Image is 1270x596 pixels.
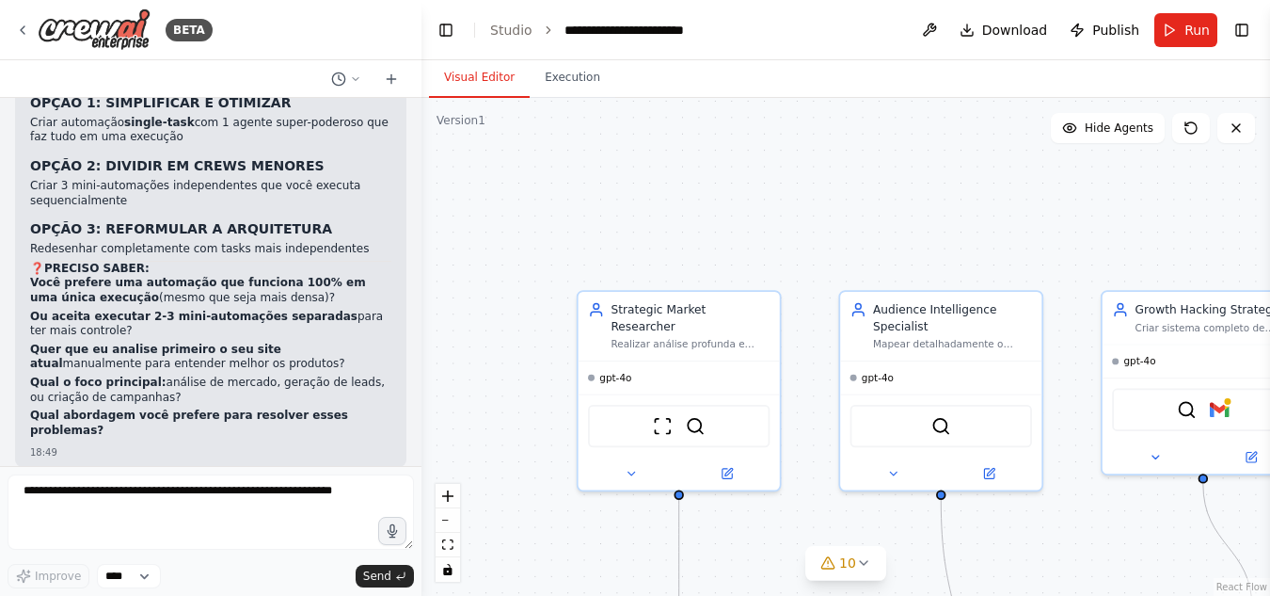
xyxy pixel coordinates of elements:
button: Hide Agents [1051,113,1165,143]
strong: PRECISO SABER: [44,262,150,275]
h2: ❓ [30,262,391,277]
span: Download [982,21,1048,40]
div: BETA [166,19,213,41]
button: Run [1154,13,1217,47]
span: gpt-4o [599,371,631,384]
div: React Flow controls [436,484,460,582]
strong: OPÇÃO 2: DIVIDIR EM CREWS MENORES [30,158,325,173]
span: Hide Agents [1085,121,1153,136]
div: Audience Intelligence SpecialistMapear detalhadamente o ecossistema de leitores de {ebook_niche},... [838,290,1043,491]
p: Criar automação com 1 agente super-poderoso que faz tudo em uma execução [30,116,391,145]
img: SerperDevTool [686,416,706,436]
span: Improve [35,569,81,584]
p: Redesenhar completamente com tasks mais independentes [30,242,391,257]
div: 18:49 [30,445,391,459]
strong: OPÇÃO 3: REFORMULAR A ARQUITETURA [30,221,332,236]
button: Click to speak your automation idea [378,517,406,545]
div: Strategic Market ResearcherRealizar análise profunda e estratégica do mercado de ebooks de {ebook... [577,290,782,491]
img: ScrapeWebsiteTool [653,416,673,436]
div: Audience Intelligence Specialist [873,301,1032,334]
img: Logo [38,8,151,51]
a: React Flow attribution [1216,582,1267,592]
p: (mesmo que seja mais densa)? [30,276,391,305]
strong: Quer que eu analise primeiro o seu site atual [30,343,281,371]
div: Realizar análise profunda e estratégica do mercado de ebooks de {ebook_niche}, incluindo análise ... [611,338,770,351]
button: Start a new chat [376,68,406,90]
strong: Qual abordagem você prefere para resolver esses problemas? [30,409,348,437]
button: zoom out [436,508,460,533]
strong: Você prefere uma automação que funciona 100% em uma única execução [30,276,366,304]
p: para ter mais controle? [30,310,391,339]
div: Mapear detalhadamente o ecossistema de leitores de {ebook_niche}, identificando segmentos de alta... [873,338,1032,351]
strong: Ou aceita executar 2-3 mini-automações separadas [30,310,357,323]
div: Strategic Market Researcher [611,301,770,334]
strong: Qual o foco principal: [30,376,167,389]
span: Publish [1092,21,1139,40]
img: SerperDevTool [931,416,951,436]
nav: breadcrumb [490,21,724,40]
p: análise de mercado, geração de leads, ou criação de campanhas? [30,376,391,405]
button: Show right sidebar [1229,17,1255,43]
button: Send [356,565,414,588]
button: 10 [805,546,886,581]
span: Run [1184,21,1210,40]
strong: single-task [124,116,195,129]
strong: OPÇÃO 1: SIMPLIFICAR E OTIMIZAR [30,95,291,110]
img: Gmail [1210,400,1230,420]
button: Open in side panel [680,464,772,484]
img: SerperDevTool [1177,400,1197,420]
button: toggle interactivity [436,557,460,582]
button: Open in side panel [943,464,1035,484]
span: Send [363,569,391,584]
button: Publish [1062,13,1147,47]
button: Hide left sidebar [433,17,459,43]
p: Criar 3 mini-automações independentes que você executa sequencialmente [30,179,391,208]
button: Visual Editor [429,58,530,98]
button: Switch to previous chat [324,68,369,90]
span: gpt-4o [1123,355,1155,368]
div: Version 1 [437,113,485,128]
button: Execution [530,58,615,98]
span: gpt-4o [862,371,894,384]
button: Improve [8,564,89,588]
button: Download [952,13,1056,47]
button: zoom in [436,484,460,508]
span: 10 [839,554,856,572]
p: manualmente para entender melhor os produtos? [30,343,391,372]
a: Studio [490,23,532,38]
button: fit view [436,533,460,557]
